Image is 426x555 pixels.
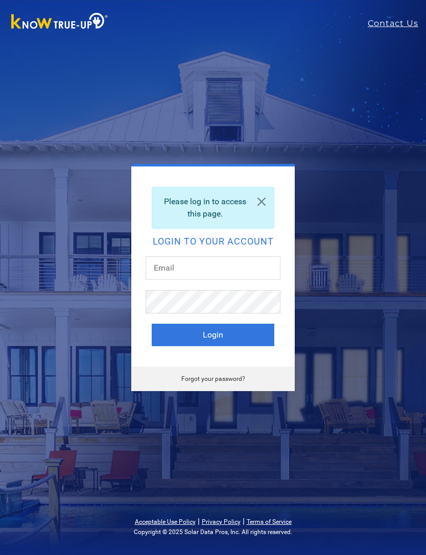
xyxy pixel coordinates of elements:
span: | [243,516,245,526]
span: | [198,516,200,526]
button: Login [152,324,274,346]
a: Forgot your password? [181,375,245,382]
div: Please log in to access this page. [152,187,274,229]
img: Know True-Up [6,11,113,34]
h2: Login to your account [152,237,274,246]
input: Email [146,256,280,280]
a: Close [249,187,274,216]
a: Acceptable Use Policy [135,518,196,525]
a: Privacy Policy [202,518,241,525]
a: Terms of Service [247,518,292,525]
a: Contact Us [368,17,426,30]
